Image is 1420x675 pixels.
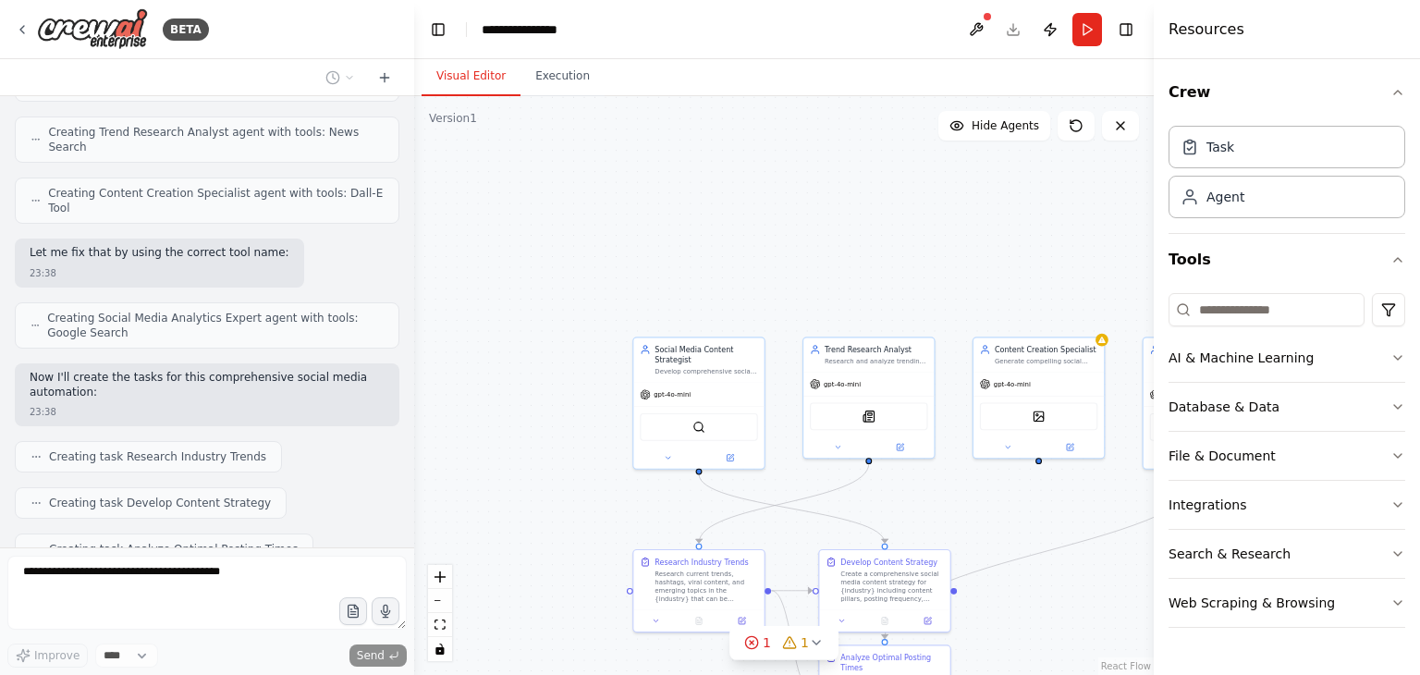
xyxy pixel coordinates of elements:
button: Tools [1169,234,1405,286]
div: Generate compelling social media content including captions, visual concepts, and multimedia idea... [995,357,1097,365]
button: fit view [428,613,452,637]
span: Creating task Research Industry Trends [49,449,266,464]
button: Execution [520,57,605,96]
div: 23:38 [30,266,56,280]
g: Edge from 6d93546e-ebf4-41f8-be78-98db30c46fb0 to d6ef7179-d880-43a7-98e4-b796ddbf75a4 [879,463,1214,639]
span: 1 [763,633,771,652]
div: Develop comprehensive social media content strategies for {industry}, create engaging content ide... [655,368,757,376]
g: Edge from aefb8a7f-3430-4133-a42d-c49187e77f85 to d2ac9bb1-b5b3-4dab-9652-82459bd4247d [693,463,874,543]
div: Version 1 [429,111,477,126]
div: Social Media Content Strategist [655,344,757,365]
g: Edge from d2ac9bb1-b5b3-4dab-9652-82459bd4247d to 61f9ac74-00cf-4e02-aa59-8ab439ce72c4 [771,585,812,595]
span: Hide Agents [972,118,1039,133]
span: gpt-4o-mini [824,380,861,388]
span: Send [357,648,385,663]
div: Trend Research Analyst [825,344,927,354]
span: Improve [34,648,80,663]
span: Creating Social Media Analytics Expert agent with tools: Google Search [47,311,384,340]
button: Hide right sidebar [1113,17,1139,43]
img: DallETool [1033,410,1046,423]
button: Send [349,644,407,667]
button: Hide Agents [938,111,1050,141]
div: Develop Content Strategy [840,557,937,567]
span: Creating Content Creation Specialist agent with tools: Dall-E Tool [48,186,384,215]
button: Open in side panel [870,441,930,454]
div: Research Industry TrendsResearch current trends, hashtags, viral content, and emerging topics in ... [632,549,765,632]
a: React Flow attribution [1101,661,1151,671]
button: Open in side panel [724,615,760,628]
span: gpt-4o-mini [654,390,691,399]
button: No output available [863,615,908,628]
button: Visual Editor [422,57,520,96]
div: React Flow controls [428,565,452,661]
div: Content Creation Specialist [995,344,1097,354]
div: Task [1206,138,1234,156]
button: Open in side panel [1040,441,1100,454]
div: Search & Research [1169,545,1291,563]
div: AI & Machine Learning [1169,349,1314,367]
div: Analyze Optimal Posting Times [840,652,943,673]
img: SerplyNewsSearchTool [863,410,875,423]
p: Let me fix that by using the correct tool name: [30,246,289,261]
img: Logo [37,8,148,50]
button: Hide left sidebar [425,17,451,43]
div: Tools [1169,286,1405,643]
button: zoom in [428,565,452,589]
button: Start a new chat [370,67,399,89]
p: Now I'll create the tasks for this comprehensive social media automation: [30,371,385,399]
div: Research Industry Trends [655,557,748,567]
div: Research current trends, hashtags, viral content, and emerging topics in the {industry} that can ... [655,570,757,604]
button: Database & Data [1169,383,1405,431]
button: AI & Machine Learning [1169,334,1405,382]
button: Search & Research [1169,530,1405,578]
div: Agent [1206,188,1244,206]
button: Improve [7,644,88,668]
div: File & Document [1169,447,1276,465]
button: Open in side panel [700,451,760,464]
button: Crew [1169,67,1405,118]
img: SerplyWebSearchTool [692,421,705,434]
nav: breadcrumb [482,20,574,39]
div: Database & Data [1169,398,1279,416]
button: Upload files [339,597,367,625]
span: Creating task Analyze Optimal Posting Times [49,542,298,557]
span: Creating task Develop Content Strategy [49,496,271,510]
button: File & Document [1169,432,1405,480]
div: Crew [1169,118,1405,233]
span: 1 [801,633,809,652]
span: Creating Trend Research Analyst agent with tools: News Search [48,125,384,154]
div: Web Scraping & Browsing [1169,594,1335,612]
g: Edge from 6662c885-7598-432f-aced-87a39539610a to 61f9ac74-00cf-4e02-aa59-8ab439ce72c4 [693,474,890,544]
div: 23:38 [30,405,56,419]
span: gpt-4o-mini [994,380,1031,388]
div: Create a comprehensive social media content strategy for {industry} including content pillars, po... [840,570,943,604]
div: BETA [163,18,209,41]
button: Web Scraping & Browsing [1169,579,1405,627]
button: Switch to previous chat [318,67,362,89]
h4: Resources [1169,18,1244,41]
button: zoom out [428,589,452,613]
button: No output available [677,615,722,628]
div: Social Media Content StrategistDevelop comprehensive social media content strategies for {industr... [632,337,765,470]
div: Trend Research AnalystResearch and analyze trending topics, hashtags, and content themes in {indu... [802,337,936,459]
button: Integrations [1169,481,1405,529]
button: Open in side panel [910,615,946,628]
button: 11 [729,626,839,660]
div: Content Creation SpecialistGenerate compelling social media content including captions, visual co... [973,337,1106,459]
div: Integrations [1169,496,1246,514]
div: Develop Content StrategyCreate a comprehensive social media content strategy for {industry} inclu... [818,549,951,632]
div: Research and analyze trending topics, hashtags, and content themes in {industry} to identify vira... [825,357,927,365]
button: Click to speak your automation idea [372,597,399,625]
button: toggle interactivity [428,637,452,661]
